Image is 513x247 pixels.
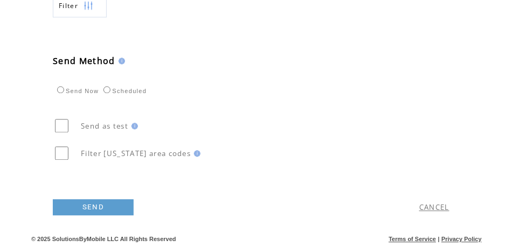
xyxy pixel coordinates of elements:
[103,86,110,93] input: Scheduled
[438,236,440,242] span: |
[441,236,482,242] a: Privacy Policy
[54,88,99,94] label: Send Now
[191,150,200,157] img: help.gif
[101,88,147,94] label: Scheduled
[81,121,128,131] span: Send as test
[419,202,449,212] a: CANCEL
[53,55,115,67] span: Send Method
[31,236,176,242] span: © 2025 SolutionsByMobile LLC All Rights Reserved
[115,58,125,64] img: help.gif
[389,236,436,242] a: Terms of Service
[81,149,191,158] span: Filter [US_STATE] area codes
[128,123,138,129] img: help.gif
[53,199,134,215] a: SEND
[57,86,64,93] input: Send Now
[59,1,78,10] span: Show filters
